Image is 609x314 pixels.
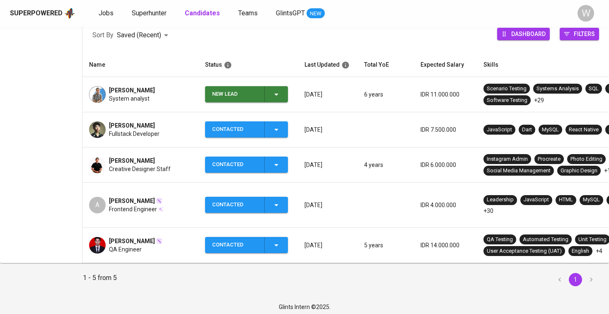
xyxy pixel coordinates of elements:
div: JavaScript [487,126,512,134]
div: Saved (Recent) [117,28,171,43]
p: [DATE] [304,90,351,99]
div: Contacted [212,157,258,173]
span: Fullstack Developer [109,130,159,138]
span: System analyst [109,94,150,103]
button: Dashboard [497,28,550,40]
button: New Lead [205,86,288,102]
p: 1 - 5 from 5 [83,273,117,286]
span: [PERSON_NAME] [109,86,155,94]
div: Unit Testing [578,236,607,244]
img: app logo [64,7,75,19]
div: MySQL [583,196,600,204]
div: MySQL [542,126,559,134]
span: [PERSON_NAME] [109,157,155,165]
p: IDR 11.000.000 [420,90,470,99]
p: 4 years [364,161,407,169]
b: Candidates [185,9,220,17]
div: Automated Testing [523,236,568,244]
p: IDR 6.000.000 [420,161,470,169]
img: ddc93143cc6d8a2562dc78d468eb3d1f.jpg [89,121,106,138]
span: Frontend Engineer [109,205,157,213]
div: Procreate [538,155,561,163]
button: page 1 [569,273,582,286]
span: QA Engineer [109,245,142,254]
div: Contacted [212,197,258,213]
div: HTML [559,196,573,204]
span: [PERSON_NAME] [109,237,155,245]
button: Contacted [205,237,288,253]
a: Superhunter [132,8,168,19]
div: Contacted [212,237,258,253]
a: GlintsGPT NEW [276,8,325,19]
div: Systems Analysis [536,85,579,93]
button: Contacted [205,197,288,213]
span: GlintsGPT [276,9,305,17]
p: Saved (Recent) [117,30,161,40]
span: Creative Designer Staff [109,165,171,173]
th: Status [198,53,298,77]
a: Candidates [185,8,222,19]
span: Teams [238,9,258,17]
div: Superpowered [10,9,63,18]
div: Photo Editing [570,155,602,163]
p: +29 [534,96,544,104]
div: Scenario Testing [487,85,527,93]
img: magic_wand.svg [156,198,162,204]
div: User Acceptance Testing (UAT) [487,247,562,255]
span: Jobs [99,9,114,17]
th: Name [82,53,198,77]
p: IDR 7.500.000 [420,126,470,134]
span: NEW [307,10,325,18]
button: Contacted [205,121,288,138]
span: Dashboard [511,28,546,39]
div: Dart [522,126,532,134]
div: Software Testing [487,97,527,104]
th: Expected Salary [414,53,477,77]
div: W [578,5,594,22]
div: Social Media Management [487,167,551,175]
div: JavaScript [524,196,549,204]
th: Total YoE [358,53,414,77]
div: QA Testing [487,236,513,244]
a: Jobs [99,8,115,19]
span: Superhunter [132,9,167,17]
p: 5 years [364,241,407,249]
span: [PERSON_NAME] [109,197,155,205]
img: d97ca361ba8153341fca17f8de937f6f.png [89,157,106,173]
img: 0d8439daf63f58926b7b6dfceb900635.jpg [89,237,106,254]
div: Graphic Design [561,167,597,175]
span: [PERSON_NAME] [109,121,155,130]
div: Contacted [212,121,258,138]
p: Sort By [92,30,114,40]
span: Filters [574,28,595,39]
p: +30 [483,207,493,215]
a: Superpoweredapp logo [10,7,75,19]
a: Teams [238,8,259,19]
p: IDR 14.000.000 [420,241,470,249]
p: [DATE] [304,126,351,134]
th: Last Updated [298,53,358,77]
button: Contacted [205,157,288,173]
div: Leadership [487,196,514,204]
p: [DATE] [304,241,351,249]
img: magic_wand.svg [156,238,162,244]
nav: pagination navigation [552,273,599,286]
div: Instagram Admin [487,155,528,163]
div: New Lead [212,86,258,102]
div: A [89,197,106,213]
div: English [572,247,589,255]
div: React Native [569,126,599,134]
p: [DATE] [304,201,351,209]
img: db8a47f5509604bdd697d4e21ffe6b05.jpg [89,86,106,103]
div: SQL [589,85,599,93]
p: IDR 4.000.000 [420,201,470,209]
p: 6 years [364,90,407,99]
p: +4 [596,247,602,255]
p: [DATE] [304,161,351,169]
button: Filters [560,28,599,40]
